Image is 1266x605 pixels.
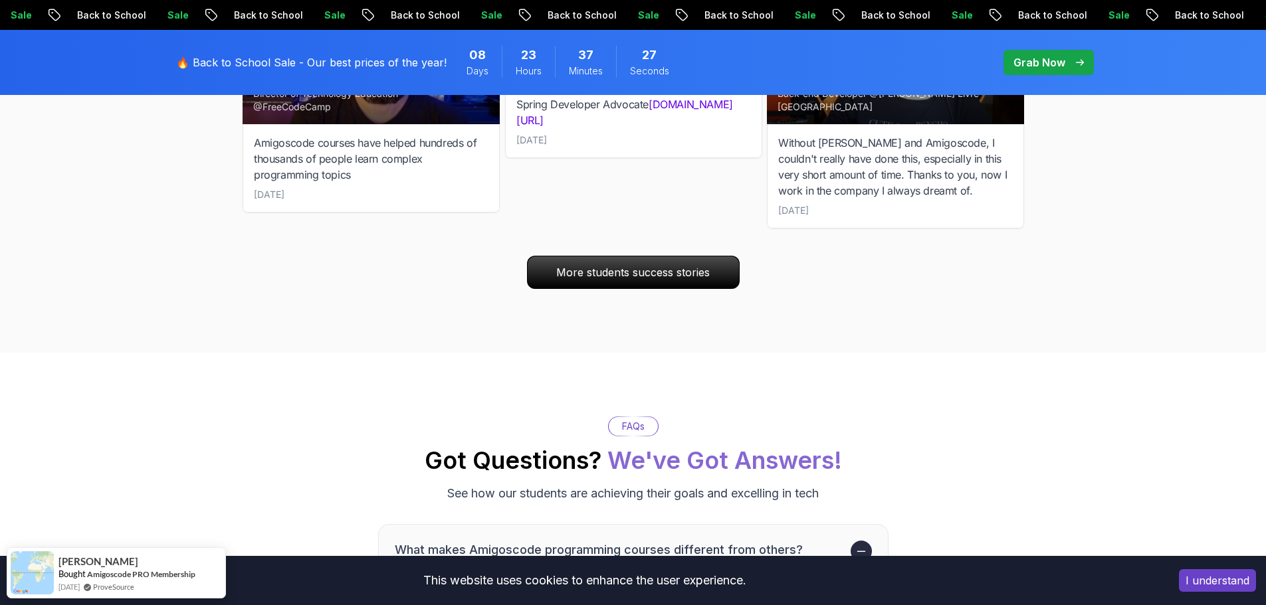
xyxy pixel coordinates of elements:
[607,446,842,475] span: We've Got Answers!
[521,46,536,64] span: 23 Hours
[569,64,603,78] span: Minutes
[991,9,1081,22] p: Back to School
[834,9,924,22] p: Back to School
[58,581,80,592] span: [DATE]
[516,64,542,78] span: Hours
[778,135,1013,199] div: Without [PERSON_NAME] and Amigoscode, I couldn't really have done this, especially in this very s...
[140,9,183,22] p: Sale
[516,133,547,147] div: [DATE]
[778,205,809,218] div: [DATE]
[622,420,645,433] p: FAQs
[642,46,657,64] span: 27 Seconds
[297,9,340,22] p: Sale
[87,569,195,579] a: Amigoscode PRO Membership
[207,9,297,22] p: Back to School
[677,9,768,22] p: Back to School
[58,568,86,579] span: Bought
[364,9,454,22] p: Back to School
[395,541,845,559] h3: What makes Amigoscode programming courses different from others?
[528,256,739,288] p: More students success stories
[11,551,54,594] img: provesource social proof notification image
[253,88,457,114] div: Director of Technology Education @FreeCodeCamp
[520,9,611,22] p: Back to School
[1148,9,1238,22] p: Back to School
[578,46,593,64] span: 37 Minutes
[425,447,842,474] h2: Got Questions?
[254,135,488,183] div: Amigoscode courses have helped hundreds of thousands of people learn complex programming topics
[254,189,284,202] div: [DATE]
[93,581,134,592] a: ProveSource
[630,64,669,78] span: Seconds
[527,256,740,289] a: More students success stories
[1081,9,1124,22] p: Sale
[467,64,488,78] span: Days
[778,88,982,114] div: Back-end Developer @[PERSON_NAME] Livre [GEOGRAPHIC_DATA]
[58,556,138,567] span: [PERSON_NAME]
[924,9,967,22] p: Sale
[447,484,819,503] p: See how our students are achieving their goals and excelling in tech
[50,9,140,22] p: Back to School
[454,9,496,22] p: Sale
[1013,54,1065,70] p: Grab Now
[768,9,810,22] p: Sale
[1179,569,1256,592] button: Accept cookies
[10,566,1159,595] div: This website uses cookies to enhance the user experience.
[611,9,653,22] p: Sale
[469,46,486,64] span: 8 Days
[176,54,447,70] p: 🔥 Back to School Sale - Our best prices of the year!
[516,98,733,127] a: [DOMAIN_NAME][URL]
